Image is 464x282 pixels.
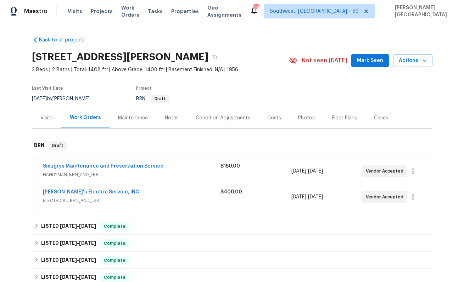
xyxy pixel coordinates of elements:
[49,142,66,149] span: Draft
[32,235,432,252] div: LISTED [DATE]-[DATE]Complete
[152,97,169,101] span: Draft
[41,256,96,265] h6: LISTED
[101,257,128,264] span: Complete
[291,168,323,175] span: -
[79,224,96,229] span: [DATE]
[165,114,179,122] div: Notes
[70,114,101,121] div: Work Orders
[41,239,96,248] h6: LISTED
[308,194,323,199] span: [DATE]
[32,252,432,269] div: LISTED [DATE]-[DATE]Complete
[366,193,406,201] span: Vendor Accepted
[43,171,220,178] span: HANDYMAN, BRN_AND_LRR
[291,169,306,174] span: [DATE]
[136,96,169,101] span: BRN
[207,4,241,18] span: Geo Assignments
[399,56,427,65] span: Actions
[220,190,242,194] span: $400.00
[24,8,47,15] span: Maestro
[60,275,77,280] span: [DATE]
[101,223,128,230] span: Complete
[60,241,96,246] span: -
[253,4,258,11] div: 730
[366,168,406,175] span: Vendor Accepted
[351,54,389,67] button: Mark Seen
[393,54,432,67] button: Actions
[196,114,250,122] div: Condition Adjustments
[60,258,96,263] span: -
[270,8,359,15] span: Southwest, [GEOGRAPHIC_DATA] + 59
[332,114,357,122] div: Floor Plans
[291,193,323,201] span: -
[118,114,148,122] div: Maintenance
[43,164,163,169] a: Smugrys Maintenance and Preservation Service
[32,66,289,73] span: 3 Beds | 2 Baths | Total: 1408 ft² | Above Grade: 1408 ft² | Basement Finished: N/A | 1956
[79,275,96,280] span: [DATE]
[267,114,281,122] div: Costs
[32,218,432,235] div: LISTED [DATE]-[DATE]Complete
[136,86,152,90] span: Project
[60,275,96,280] span: -
[60,241,77,246] span: [DATE]
[79,258,96,263] span: [DATE]
[357,56,383,65] span: Mark Seen
[32,95,98,103] div: by [PERSON_NAME]
[101,240,128,247] span: Complete
[32,134,432,157] div: BRN Draft
[41,273,96,282] h6: LISTED
[374,114,388,122] div: Cases
[79,241,96,246] span: [DATE]
[148,9,163,14] span: Tasks
[220,164,240,169] span: $150.00
[171,8,199,15] span: Properties
[32,36,100,44] a: Back to all projects
[121,4,139,18] span: Work Orders
[91,8,113,15] span: Projects
[68,8,82,15] span: Visits
[43,197,220,204] span: ELECTRICAL, BRN_AND_LRR
[34,141,44,150] h6: BRN
[298,114,315,122] div: Photos
[43,190,139,194] a: [PERSON_NAME]'s Electric Service, INC
[302,57,347,64] span: Not seen [DATE]
[60,224,77,229] span: [DATE]
[32,86,63,90] span: Last Visit Date
[308,169,323,174] span: [DATE]
[291,194,306,199] span: [DATE]
[32,96,47,101] span: [DATE]
[101,274,128,281] span: Complete
[60,258,77,263] span: [DATE]
[60,224,96,229] span: -
[40,114,53,122] div: Visits
[32,53,208,61] h2: [STREET_ADDRESS][PERSON_NAME]
[208,51,221,63] button: Copy Address
[41,222,96,231] h6: LISTED
[392,4,453,18] span: [PERSON_NAME][GEOGRAPHIC_DATA]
